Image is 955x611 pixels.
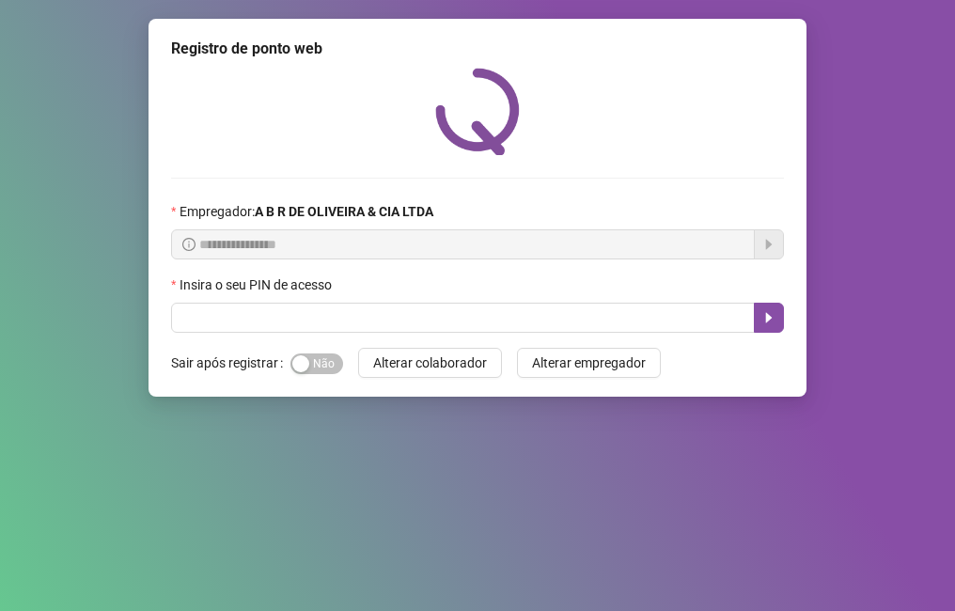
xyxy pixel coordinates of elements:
[180,201,433,222] span: Empregador :
[358,348,502,378] button: Alterar colaborador
[182,238,196,251] span: info-circle
[517,348,661,378] button: Alterar empregador
[171,274,344,295] label: Insira o seu PIN de acesso
[255,204,433,219] strong: A B R DE OLIVEIRA & CIA LTDA
[435,68,520,155] img: QRPoint
[761,310,776,325] span: caret-right
[171,38,784,60] div: Registro de ponto web
[373,352,487,373] span: Alterar colaborador
[171,348,290,378] label: Sair após registrar
[532,352,646,373] span: Alterar empregador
